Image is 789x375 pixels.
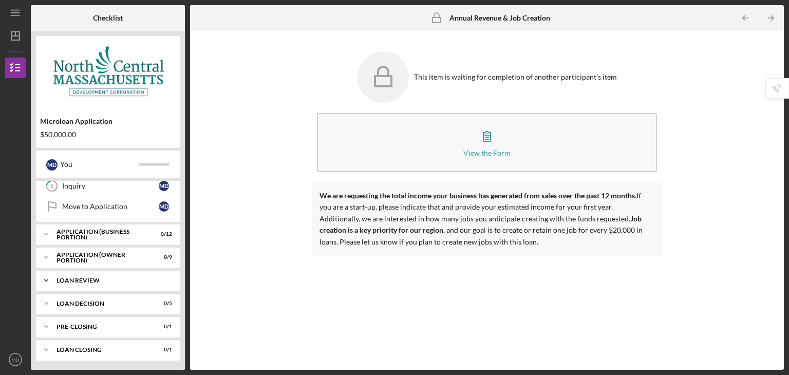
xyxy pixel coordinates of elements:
div: LOAN REVIEW [57,277,167,284]
div: View the Form [463,149,511,157]
div: 0 / 1 [154,324,172,330]
div: LOAN CLOSING [57,347,146,353]
a: 5InquiryMD [41,176,175,196]
div: 0 / 1 [154,347,172,353]
div: 0 / 9 [154,254,172,260]
text: MD [12,357,20,363]
img: Product logo [36,41,180,103]
tspan: 5 [50,183,53,190]
p: If you are a start-up, please indicate that and provide your estimated income for your first year. [320,190,654,213]
button: MD [5,349,26,370]
div: M D [159,201,169,212]
div: This item is waiting for completion of another participant's item [414,73,617,81]
p: Additionally, we are interested in how many jobs you anticipate creating with the funds requested... [320,213,654,248]
div: M D [46,159,58,171]
div: PRE-CLOSING [57,324,146,330]
div: 0 / 12 [154,231,172,237]
div: You [60,156,139,173]
div: APPLICATION (OWNER PORTION) [57,252,146,264]
a: Move to ApplicationMD [41,196,175,217]
div: M D [159,181,169,191]
strong: We are requesting the total income your business has generated from sales over the past 12 months. [320,191,636,200]
div: Microloan Application [40,117,176,125]
div: LOAN DECISION [57,301,146,307]
div: Inquiry [62,182,159,190]
div: APPLICATION (BUSINESS PORTION) [57,229,146,240]
b: Checklist [93,14,123,22]
button: View the Form [317,113,657,172]
div: Move to Application [62,202,159,211]
div: $50,000.00 [40,130,176,139]
b: Annual Revenue & Job Creation [449,14,550,22]
div: 0 / 5 [154,301,172,307]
